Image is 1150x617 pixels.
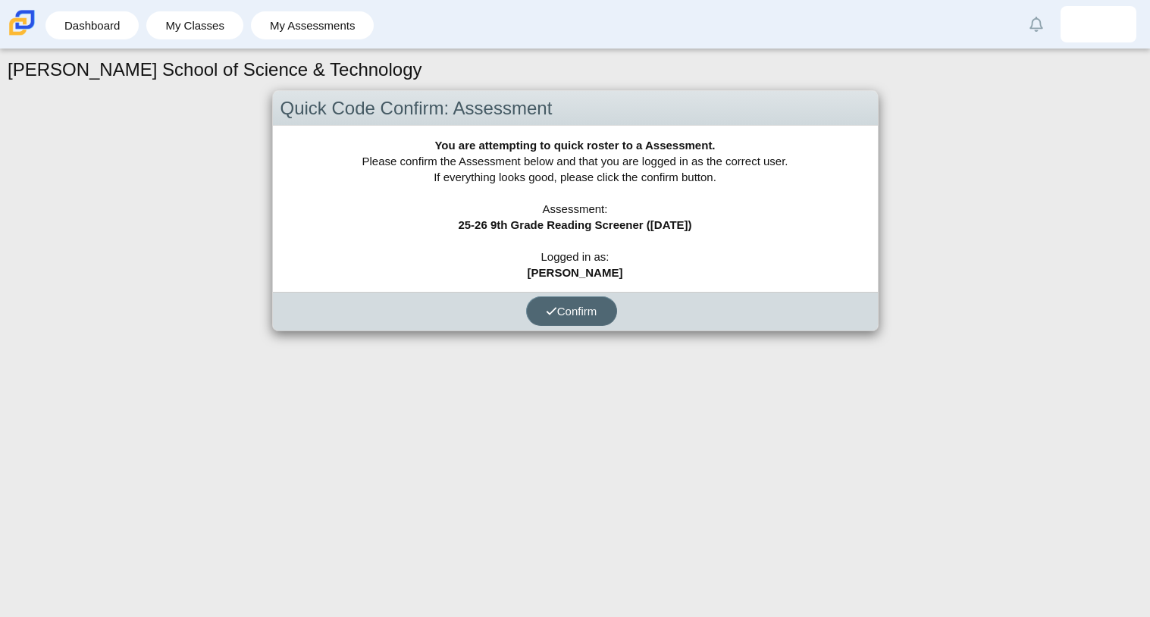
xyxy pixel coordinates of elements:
div: Please confirm the Assessment below and that you are logged in as the correct user. If everything... [273,126,878,292]
img: farrah.lucasharris.V77vvT [1086,12,1111,36]
button: Confirm [526,296,617,326]
img: Carmen School of Science & Technology [6,7,38,39]
a: My Assessments [259,11,367,39]
a: farrah.lucasharris.V77vvT [1061,6,1136,42]
b: You are attempting to quick roster to a Assessment. [434,139,715,152]
b: [PERSON_NAME] [528,266,623,279]
a: Alerts [1020,8,1053,41]
a: My Classes [154,11,236,39]
a: Carmen School of Science & Technology [6,28,38,41]
h1: [PERSON_NAME] School of Science & Technology [8,57,422,83]
span: Confirm [546,305,597,318]
b: 25-26 9th Grade Reading Screener ([DATE]) [458,218,691,231]
a: Dashboard [53,11,131,39]
div: Quick Code Confirm: Assessment [273,91,878,127]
